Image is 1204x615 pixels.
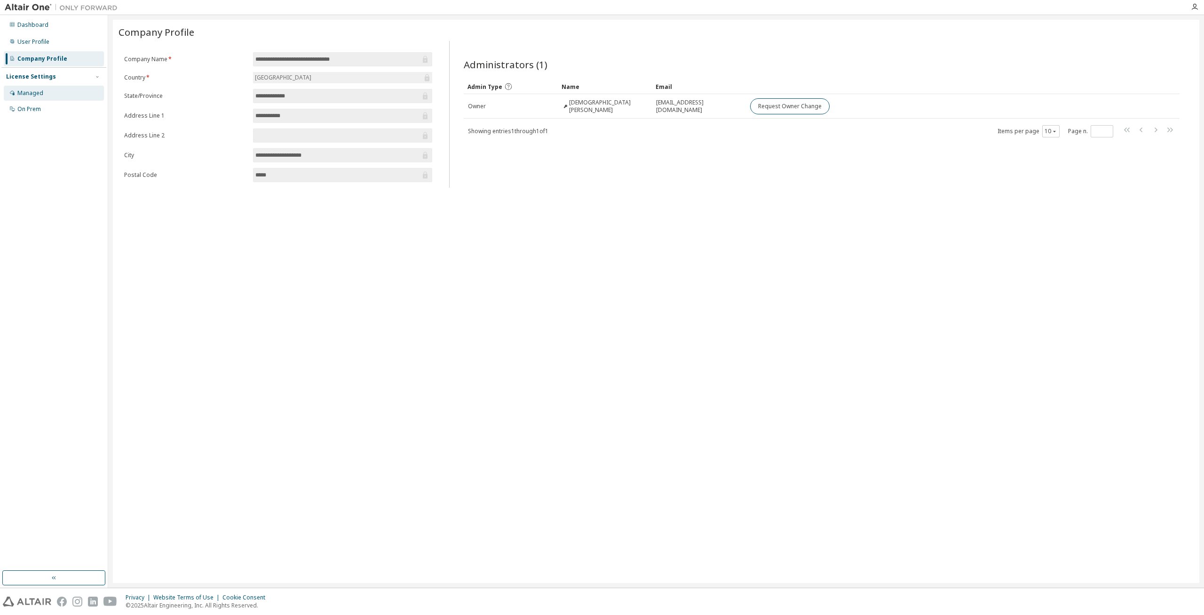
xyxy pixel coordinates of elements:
[119,25,194,39] span: Company Profile
[124,171,247,179] label: Postal Code
[126,594,153,601] div: Privacy
[57,597,67,607] img: facebook.svg
[998,125,1060,137] span: Items per page
[6,73,56,80] div: License Settings
[3,597,51,607] img: altair_logo.svg
[124,152,247,159] label: City
[1068,125,1113,137] span: Page n.
[569,99,648,114] span: [DEMOGRAPHIC_DATA][PERSON_NAME]
[222,594,271,601] div: Cookie Consent
[464,58,547,71] span: Administrators (1)
[72,597,82,607] img: instagram.svg
[562,79,648,94] div: Name
[253,72,432,83] div: [GEOGRAPHIC_DATA]
[468,103,486,110] span: Owner
[124,74,247,81] label: Country
[253,72,313,83] div: [GEOGRAPHIC_DATA]
[5,3,122,12] img: Altair One
[124,112,247,120] label: Address Line 1
[17,89,43,97] div: Managed
[656,99,742,114] span: [EMAIL_ADDRESS][DOMAIN_NAME]
[17,38,49,46] div: User Profile
[124,132,247,139] label: Address Line 2
[467,83,502,91] span: Admin Type
[17,55,67,63] div: Company Profile
[468,127,548,135] span: Showing entries 1 through 1 of 1
[656,79,742,94] div: Email
[17,105,41,113] div: On Prem
[88,597,98,607] img: linkedin.svg
[17,21,48,29] div: Dashboard
[153,594,222,601] div: Website Terms of Use
[750,98,830,114] button: Request Owner Change
[103,597,117,607] img: youtube.svg
[126,601,271,609] p: © 2025 Altair Engineering, Inc. All Rights Reserved.
[1045,128,1057,135] button: 10
[124,56,247,63] label: Company Name
[124,92,247,100] label: State/Province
